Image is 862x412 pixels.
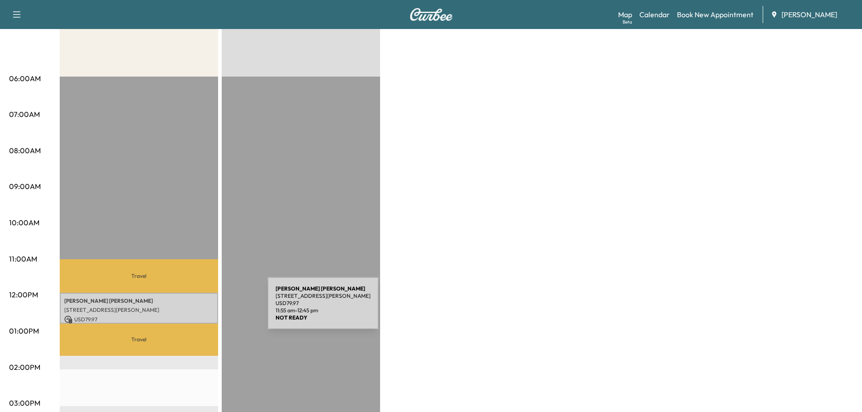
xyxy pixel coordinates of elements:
p: Travel [60,259,218,293]
p: [PERSON_NAME] [PERSON_NAME] [64,297,214,305]
p: Travel [60,324,218,356]
a: Book New Appointment [677,9,753,20]
p: 07:00AM [9,109,40,120]
div: Beta [623,19,632,25]
p: 06:00AM [9,73,41,84]
a: MapBeta [618,9,632,20]
p: 03:00PM [9,397,40,408]
p: 11:00AM [9,253,37,264]
a: Calendar [639,9,670,20]
p: 08:00AM [9,145,41,156]
img: Curbee Logo [410,8,453,21]
p: 12:00PM [9,289,38,300]
span: [PERSON_NAME] [781,9,837,20]
p: 10:00AM [9,217,39,228]
p: USD 79.97 [64,315,214,324]
p: [STREET_ADDRESS][PERSON_NAME] [64,306,214,314]
p: 09:00AM [9,181,41,192]
p: 01:00PM [9,325,39,336]
p: 02:00PM [9,362,40,373]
